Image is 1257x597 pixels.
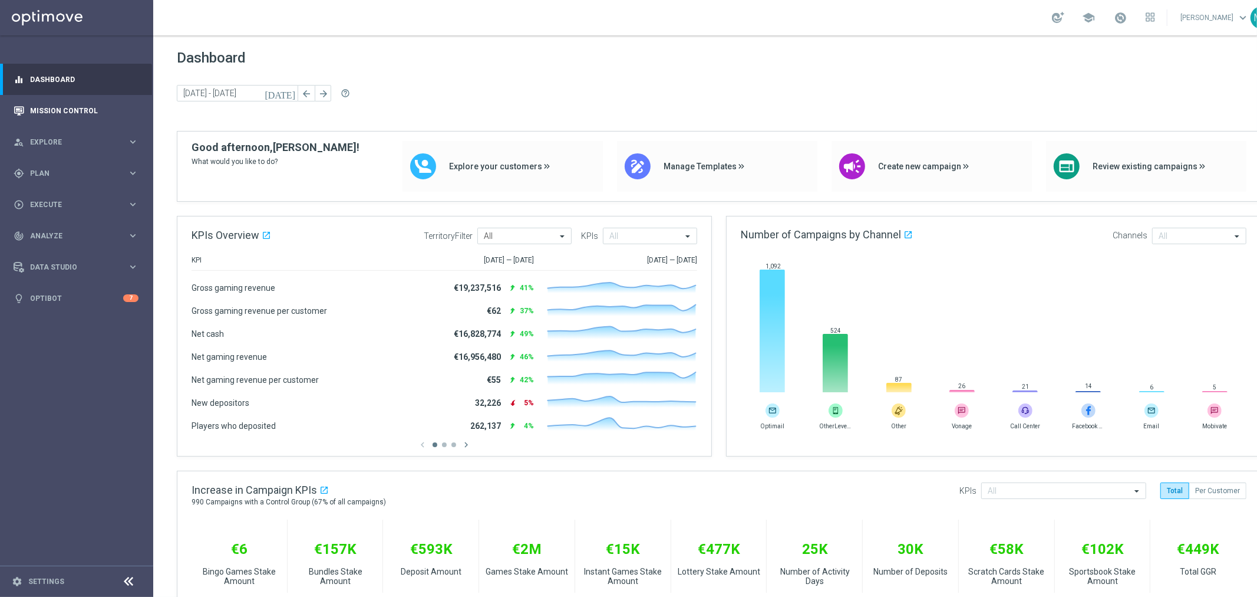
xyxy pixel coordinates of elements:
i: play_circle_outline [14,199,24,210]
i: settings [12,576,22,587]
button: equalizer Dashboard [13,75,139,84]
button: Mission Control [13,106,139,116]
button: play_circle_outline Execute keyboard_arrow_right [13,200,139,209]
div: Dashboard [14,64,138,95]
button: Data Studio keyboard_arrow_right [13,263,139,272]
div: Optibot [14,283,138,314]
a: [PERSON_NAME]keyboard_arrow_down [1179,9,1251,27]
button: gps_fixed Plan keyboard_arrow_right [13,169,139,178]
div: Explore [14,137,127,147]
div: Plan [14,168,127,179]
i: keyboard_arrow_right [127,199,138,210]
a: Mission Control [30,95,138,126]
i: keyboard_arrow_right [127,168,138,179]
i: keyboard_arrow_right [127,230,138,241]
i: keyboard_arrow_right [127,136,138,147]
i: person_search [14,137,24,147]
a: Dashboard [30,64,138,95]
div: Analyze [14,231,127,241]
div: Data Studio [14,262,127,273]
button: lightbulb Optibot 7 [13,294,139,303]
i: gps_fixed [14,168,24,179]
button: track_changes Analyze keyboard_arrow_right [13,231,139,241]
span: Execute [30,201,127,208]
i: lightbulb [14,293,24,304]
span: school [1082,11,1095,24]
span: Analyze [30,232,127,240]
span: keyboard_arrow_down [1236,11,1249,24]
span: Plan [30,170,127,177]
i: track_changes [14,231,24,241]
div: Mission Control [14,95,138,126]
div: 7 [123,294,138,302]
span: Explore [30,139,127,146]
i: keyboard_arrow_right [127,261,138,273]
span: Data Studio [30,264,127,271]
div: Execute [14,199,127,210]
button: person_search Explore keyboard_arrow_right [13,137,139,147]
a: Optibot [30,283,123,314]
i: equalizer [14,74,24,85]
a: Settings [28,578,64,585]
